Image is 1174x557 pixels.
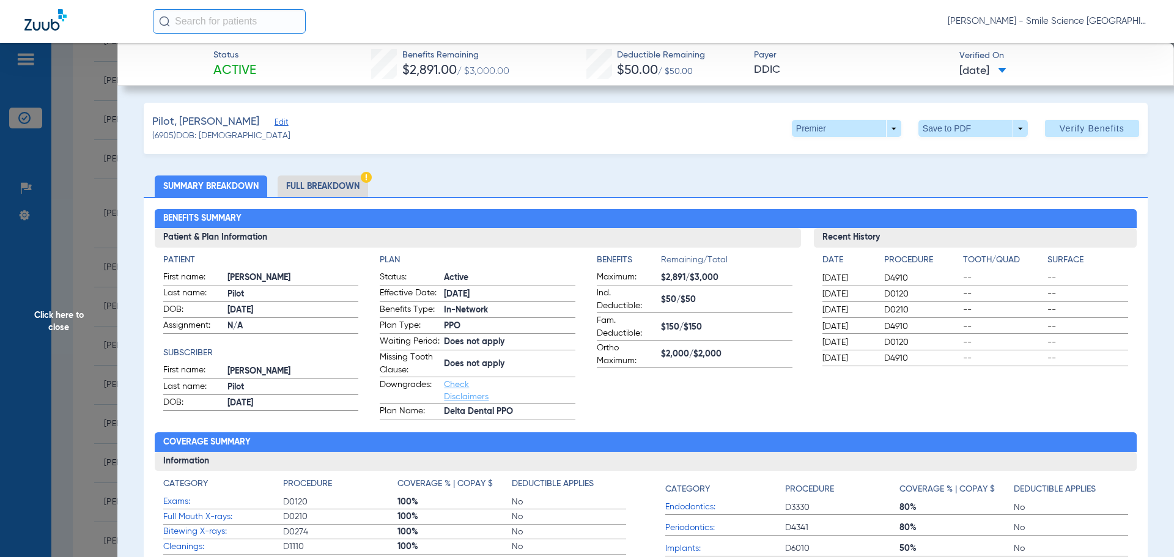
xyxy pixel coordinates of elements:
[397,526,512,538] span: 100%
[754,49,949,62] span: Payer
[665,542,785,555] span: Implants:
[380,335,440,350] span: Waiting Period:
[444,336,575,349] span: Does not apply
[278,175,368,197] li: Full Breakdown
[658,67,693,76] span: / $50.00
[1060,124,1124,133] span: Verify Benefits
[512,478,594,490] h4: Deductible Applies
[397,478,512,495] app-breakdown-title: Coverage % | Copay $
[661,321,792,334] span: $150/$150
[163,380,223,395] span: Last name:
[665,483,710,496] h4: Category
[899,501,1014,514] span: 80%
[899,522,1014,534] span: 80%
[512,526,626,538] span: No
[661,293,792,306] span: $50/$50
[163,364,223,378] span: First name:
[899,542,1014,555] span: 50%
[963,254,1044,271] app-breakdown-title: Tooth/Quad
[163,271,223,286] span: First name:
[1047,288,1128,300] span: --
[822,254,874,267] h4: Date
[283,540,397,553] span: D1110
[163,478,208,490] h4: Category
[785,501,899,514] span: D3330
[597,342,657,367] span: Ortho Maximum:
[163,495,283,508] span: Exams:
[597,254,661,271] app-breakdown-title: Benefits
[227,288,359,301] span: Pilot
[213,49,256,62] span: Status
[512,511,626,523] span: No
[597,254,661,267] h4: Benefits
[963,336,1044,349] span: --
[1047,272,1128,284] span: --
[1014,501,1128,514] span: No
[665,522,785,534] span: Periodontics:
[597,314,657,340] span: Fam. Deductible:
[227,365,359,378] span: [PERSON_NAME]
[963,272,1044,284] span: --
[163,396,223,411] span: DOB:
[963,320,1044,333] span: --
[512,496,626,508] span: No
[1014,522,1128,534] span: No
[227,304,359,317] span: [DATE]
[959,64,1006,79] span: [DATE]
[814,228,1137,248] h3: Recent History
[283,526,397,538] span: D0274
[444,320,575,333] span: PPO
[155,452,1137,471] h3: Information
[163,511,283,523] span: Full Mouth X-rays:
[918,120,1028,137] button: Save to PDF
[380,254,575,267] app-breakdown-title: Plan
[283,511,397,523] span: D0210
[617,49,705,62] span: Deductible Remaining
[380,287,440,301] span: Effective Date:
[163,254,359,267] h4: Patient
[822,336,874,349] span: [DATE]
[884,320,959,333] span: D4910
[884,254,959,267] h4: Procedure
[397,511,512,523] span: 100%
[884,336,959,349] span: D0120
[155,209,1137,229] h2: Benefits Summary
[153,9,306,34] input: Search for patients
[899,478,1014,500] app-breakdown-title: Coverage % | Copay $
[963,304,1044,316] span: --
[397,496,512,508] span: 100%
[597,287,657,312] span: Ind. Deductible:
[963,352,1044,364] span: --
[899,483,995,496] h4: Coverage % | Copay $
[792,120,901,137] button: Premier
[380,351,440,377] span: Missing Tooth Clause:
[1045,120,1139,137] button: Verify Benefits
[822,272,874,284] span: [DATE]
[963,288,1044,300] span: --
[1047,336,1128,349] span: --
[24,9,67,31] img: Zuub Logo
[661,348,792,361] span: $2,000/$2,000
[444,288,575,301] span: [DATE]
[822,320,874,333] span: [DATE]
[948,15,1150,28] span: [PERSON_NAME] - Smile Science [GEOGRAPHIC_DATA]
[457,67,509,76] span: / $3,000.00
[661,254,792,271] span: Remaining/Total
[152,114,259,130] span: Pilot, [PERSON_NAME]
[159,16,170,27] img: Search Icon
[785,542,899,555] span: D6010
[227,381,359,394] span: Pilot
[785,522,899,534] span: D4341
[283,478,332,490] h4: Procedure
[155,228,801,248] h3: Patient & Plan Information
[963,254,1044,267] h4: Tooth/Quad
[163,347,359,360] h4: Subscriber
[884,272,959,284] span: D4910
[512,540,626,553] span: No
[227,271,359,284] span: [PERSON_NAME]
[361,172,372,183] img: Hazard
[1047,352,1128,364] span: --
[444,304,575,317] span: In-Network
